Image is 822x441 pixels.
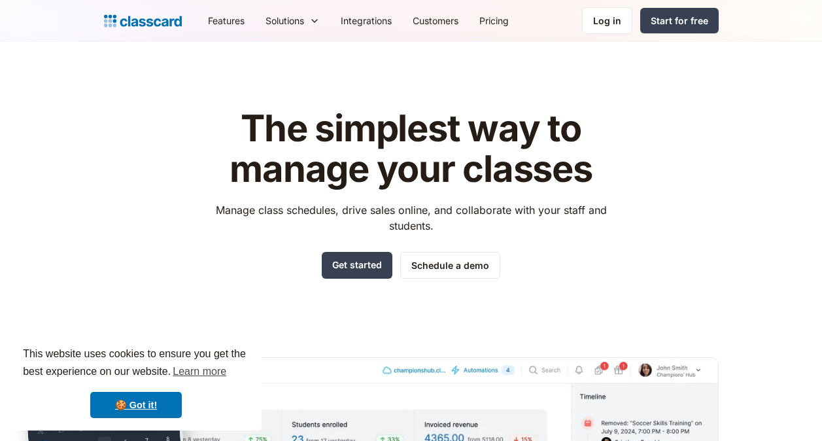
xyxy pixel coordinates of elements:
[322,252,392,279] a: Get started
[104,12,182,30] a: home
[255,6,330,35] div: Solutions
[171,362,228,381] a: learn more about cookies
[469,6,519,35] a: Pricing
[402,6,469,35] a: Customers
[90,392,182,418] a: dismiss cookie message
[203,109,619,189] h1: The simplest way to manage your classes
[330,6,402,35] a: Integrations
[400,252,500,279] a: Schedule a demo
[197,6,255,35] a: Features
[203,202,619,234] p: Manage class schedules, drive sales online, and collaborate with your staff and students.
[10,334,262,431] div: cookieconsent
[23,346,249,381] span: This website uses cookies to ensure you get the best experience on our website.
[640,8,719,33] a: Start for free
[265,14,304,27] div: Solutions
[593,14,621,27] div: Log in
[651,14,708,27] div: Start for free
[582,7,632,34] a: Log in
